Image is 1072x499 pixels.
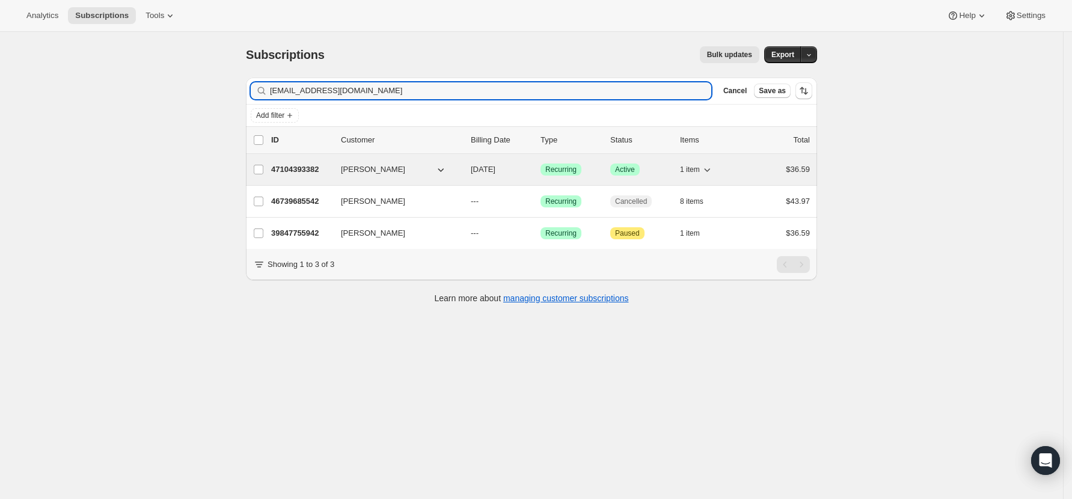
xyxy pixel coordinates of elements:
button: [PERSON_NAME] [334,192,454,211]
button: Help [940,7,994,24]
span: Save as [759,86,786,96]
a: managing customer subscriptions [503,293,629,303]
button: Add filter [251,108,299,123]
p: 47104393382 [271,164,331,176]
div: IDCustomerBilling DateTypeStatusItemsTotal [271,134,810,146]
p: ID [271,134,331,146]
button: Bulk updates [700,46,759,63]
span: Cancelled [615,197,647,206]
p: Billing Date [471,134,531,146]
span: Recurring [545,228,577,238]
div: Type [541,134,601,146]
input: Filter subscribers [270,82,711,99]
span: Recurring [545,197,577,206]
span: Subscriptions [246,48,325,61]
nav: Pagination [777,256,810,273]
div: Open Intercom Messenger [1031,446,1060,475]
span: [PERSON_NAME] [341,195,405,207]
p: 46739685542 [271,195,331,207]
button: Settings [997,7,1053,24]
button: Cancel [718,84,752,98]
button: [PERSON_NAME] [334,160,454,179]
span: Cancel [723,86,747,96]
span: Help [959,11,975,20]
span: 8 items [680,197,703,206]
span: --- [471,197,479,206]
span: 1 item [680,165,700,174]
p: Status [610,134,670,146]
button: 1 item [680,161,713,178]
span: Active [615,165,635,174]
span: Analytics [26,11,58,20]
span: Subscriptions [75,11,129,20]
button: Sort the results [795,82,812,99]
div: 47104393382[PERSON_NAME][DATE]SuccessRecurringSuccessActive1 item$36.59 [271,161,810,178]
button: Subscriptions [68,7,136,24]
p: Total [794,134,810,146]
button: 1 item [680,225,713,242]
button: Save as [754,84,791,98]
span: Recurring [545,165,577,174]
button: 8 items [680,193,717,210]
p: Customer [341,134,461,146]
span: $36.59 [786,165,810,174]
span: Paused [615,228,640,238]
span: $43.97 [786,197,810,206]
p: Learn more about [435,292,629,304]
p: Showing 1 to 3 of 3 [268,259,334,271]
span: $36.59 [786,228,810,237]
span: [PERSON_NAME] [341,227,405,239]
div: 39847755942[PERSON_NAME]---SuccessRecurringAttentionPaused1 item$36.59 [271,225,810,242]
button: Export [764,46,801,63]
span: Add filter [256,111,284,120]
span: [DATE] [471,165,495,174]
span: --- [471,228,479,237]
span: 1 item [680,228,700,238]
button: Analytics [19,7,66,24]
p: 39847755942 [271,227,331,239]
span: Tools [145,11,164,20]
button: [PERSON_NAME] [334,224,454,243]
span: Bulk updates [707,50,752,60]
span: [PERSON_NAME] [341,164,405,176]
div: Items [680,134,740,146]
button: Tools [138,7,183,24]
span: Export [771,50,794,60]
div: 46739685542[PERSON_NAME]---SuccessRecurringCancelled8 items$43.97 [271,193,810,210]
span: Settings [1017,11,1046,20]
